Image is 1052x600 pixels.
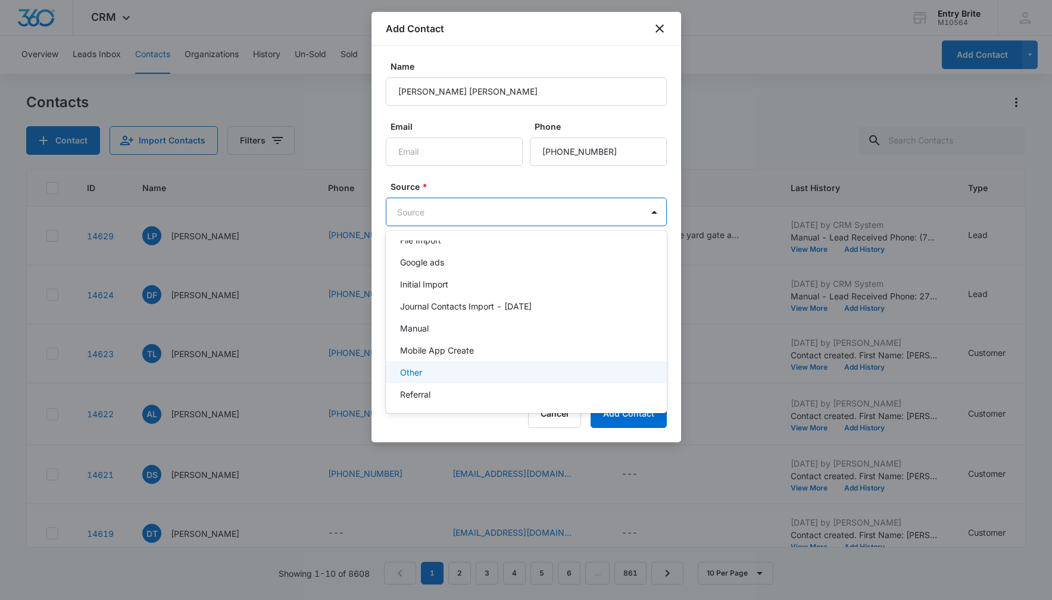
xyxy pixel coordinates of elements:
p: Manual [400,322,429,335]
p: File Import [400,234,441,246]
p: Google ads [400,256,444,268]
p: Journal Contacts Import - [DATE] [400,300,532,312]
p: Initial Import [400,278,448,290]
p: Other [400,366,422,379]
p: Referral [400,388,430,401]
p: Mobile App Create [400,344,474,357]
